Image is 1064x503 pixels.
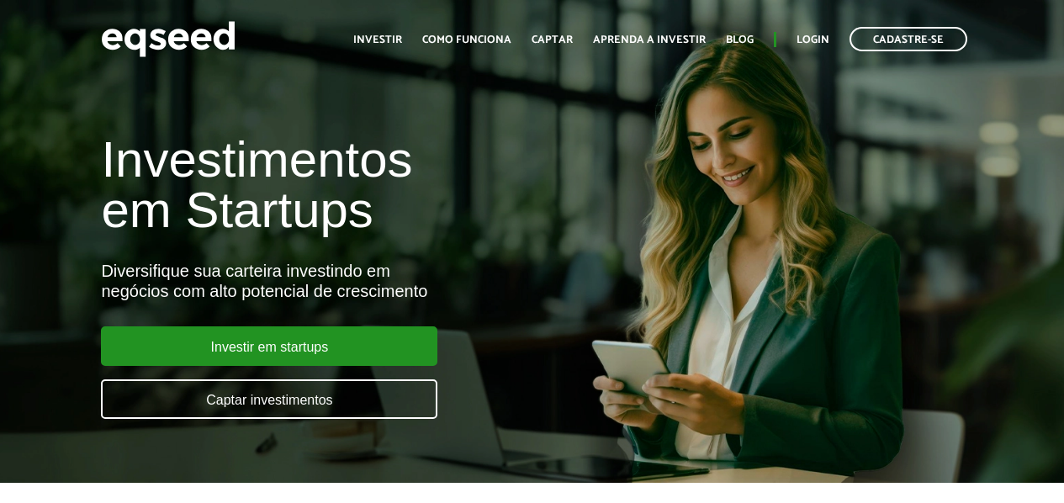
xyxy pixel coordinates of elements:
[101,261,608,301] div: Diversifique sua carteira investindo em negócios com alto potencial de crescimento
[101,135,608,236] h1: Investimentos em Startups
[101,17,236,61] img: EqSeed
[353,34,402,45] a: Investir
[422,34,511,45] a: Como funciona
[850,27,967,51] a: Cadastre-se
[726,34,754,45] a: Blog
[593,34,706,45] a: Aprenda a investir
[797,34,829,45] a: Login
[101,326,437,366] a: Investir em startups
[532,34,573,45] a: Captar
[101,379,437,419] a: Captar investimentos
